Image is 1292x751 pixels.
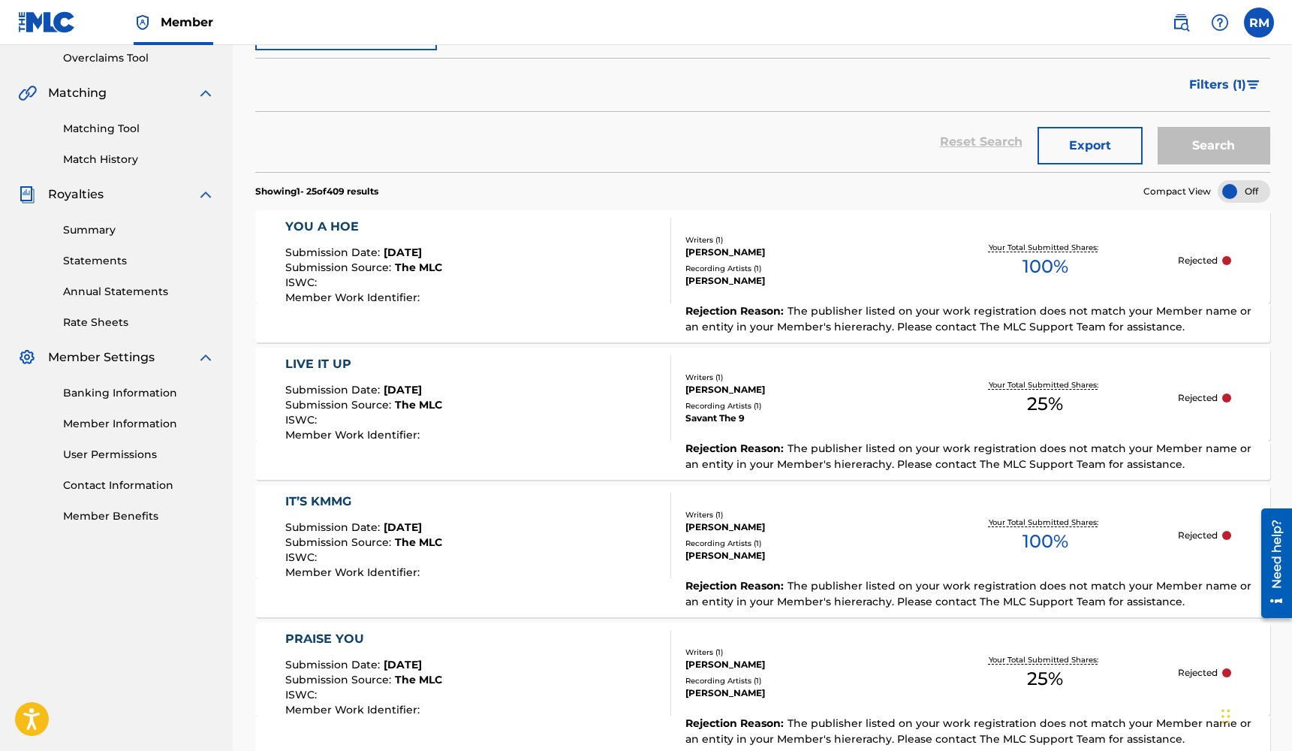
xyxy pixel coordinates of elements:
[285,428,423,442] span: Member Work Identifier :
[685,520,912,534] div: [PERSON_NAME]
[285,550,321,564] span: ISWC :
[395,261,442,274] span: The MLC
[384,383,422,397] span: [DATE]
[685,716,788,730] span: Rejection Reason :
[285,688,321,701] span: ISWC :
[685,234,912,246] div: Writers ( 1 )
[285,703,423,716] span: Member Work Identifier :
[685,538,912,549] div: Recording Artists ( 1 )
[395,398,442,412] span: The MLC
[63,416,215,432] a: Member Information
[685,274,912,288] div: [PERSON_NAME]
[1211,14,1229,32] img: help
[285,566,423,579] span: Member Work Identifier :
[63,253,215,269] a: Statements
[1247,80,1260,89] img: filter
[285,398,395,412] span: Submission Source :
[63,478,215,493] a: Contact Information
[18,348,36,366] img: Member Settings
[1178,529,1218,542] p: Rejected
[1027,391,1063,418] span: 25 %
[384,520,422,534] span: [DATE]
[48,185,104,204] span: Royalties
[1178,391,1218,405] p: Rejected
[285,520,384,534] span: Submission Date :
[989,379,1102,391] p: Your Total Submitted Shares:
[285,493,442,511] div: IT’S KMMG
[989,517,1102,528] p: Your Total Submitted Shares:
[685,549,912,562] div: [PERSON_NAME]
[18,84,37,102] img: Matching
[685,716,1251,746] span: The publisher listed on your work registration does not match your Member name or an entity in yo...
[134,14,152,32] img: Top Rightsholder
[1217,679,1292,751] iframe: Chat Widget
[255,348,1270,480] a: LIVE IT UPSubmission Date:[DATE]Submission Source:The MLCISWC:Member Work Identifier:Writers (1)[...
[685,509,912,520] div: Writers ( 1 )
[1189,76,1246,94] span: Filters ( 1 )
[63,50,215,66] a: Overclaims Tool
[63,222,215,238] a: Summary
[48,348,155,366] span: Member Settings
[18,11,76,33] img: MLC Logo
[285,658,384,671] span: Submission Date :
[285,535,395,549] span: Submission Source :
[1166,8,1196,38] a: Public Search
[255,485,1270,617] a: IT’S KMMGSubmission Date:[DATE]Submission Source:The MLCISWC:Member Work Identifier:Writers (1)[P...
[255,185,378,198] p: Showing 1 - 25 of 409 results
[685,412,912,425] div: Savant The 9
[285,673,395,686] span: Submission Source :
[285,246,384,259] span: Submission Date :
[384,246,422,259] span: [DATE]
[395,673,442,686] span: The MLC
[1172,14,1190,32] img: search
[18,185,36,204] img: Royalties
[685,658,912,671] div: [PERSON_NAME]
[685,263,912,274] div: Recording Artists ( 1 )
[1250,502,1292,626] iframe: Resource Center
[989,654,1102,665] p: Your Total Submitted Shares:
[685,442,788,455] span: Rejection Reason :
[285,276,321,289] span: ISWC :
[63,152,215,167] a: Match History
[285,630,442,648] div: PRAISE YOU
[63,284,215,300] a: Annual Statements
[1143,185,1211,198] span: Compact View
[685,647,912,658] div: Writers ( 1 )
[685,383,912,397] div: [PERSON_NAME]
[1221,694,1230,739] div: Drag
[1205,8,1235,38] div: Help
[1244,8,1274,38] div: User Menu
[685,442,1251,471] span: The publisher listed on your work registration does not match your Member name or an entity in yo...
[1027,665,1063,692] span: 25 %
[685,579,788,593] span: Rejection Reason :
[685,372,912,383] div: Writers ( 1 )
[685,579,1251,608] span: The publisher listed on your work registration does not match your Member name or an entity in yo...
[685,675,912,686] div: Recording Artists ( 1 )
[285,355,442,373] div: LIVE IT UP
[1178,666,1218,680] p: Rejected
[63,121,215,137] a: Matching Tool
[285,413,321,427] span: ISWC :
[63,315,215,330] a: Rate Sheets
[197,348,215,366] img: expand
[161,14,213,31] span: Member
[197,84,215,102] img: expand
[685,304,788,318] span: Rejection Reason :
[1022,528,1068,555] span: 100 %
[63,385,215,401] a: Banking Information
[989,242,1102,253] p: Your Total Submitted Shares:
[1178,254,1218,267] p: Rejected
[685,246,912,259] div: [PERSON_NAME]
[63,508,215,524] a: Member Benefits
[384,658,422,671] span: [DATE]
[395,535,442,549] span: The MLC
[285,383,384,397] span: Submission Date :
[1180,66,1270,104] button: Filters (1)
[285,261,395,274] span: Submission Source :
[685,304,1251,333] span: The publisher listed on your work registration does not match your Member name or an entity in yo...
[685,686,912,700] div: [PERSON_NAME]
[285,218,442,236] div: YOU A HOE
